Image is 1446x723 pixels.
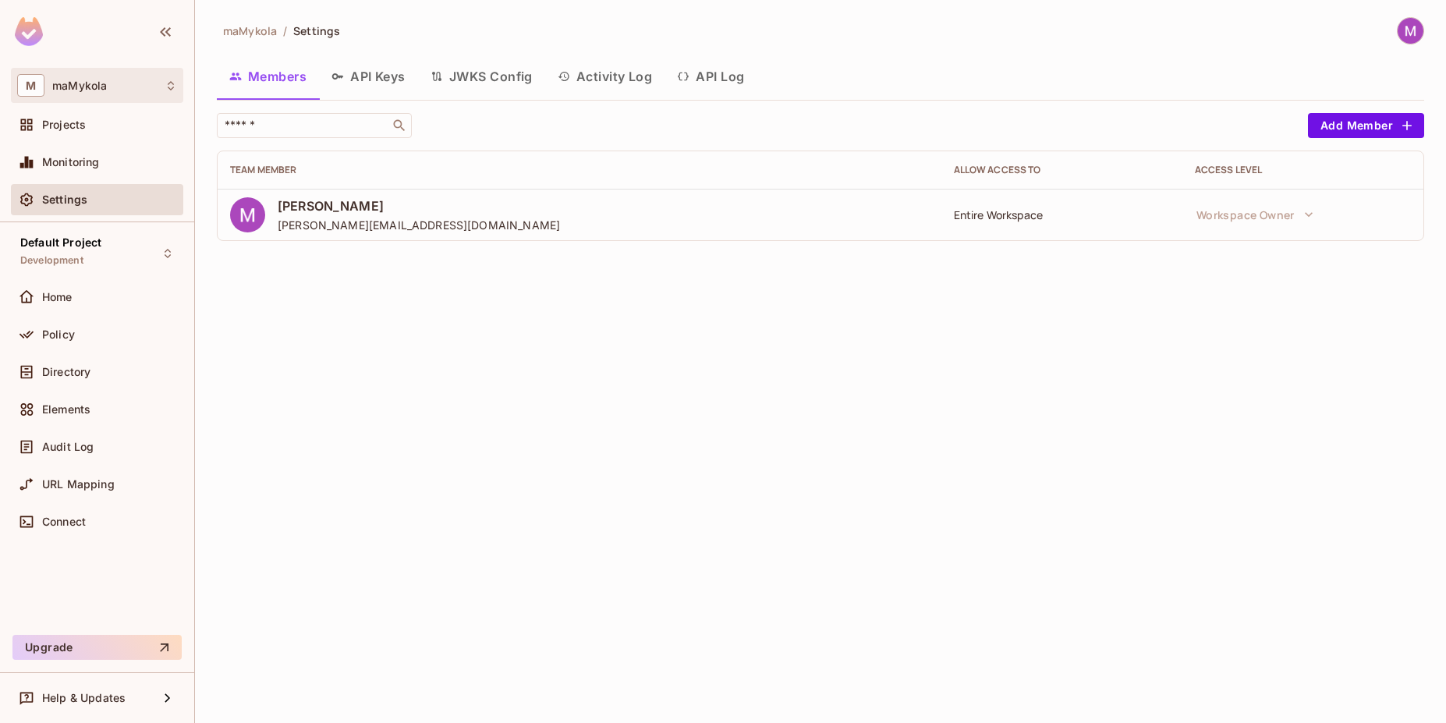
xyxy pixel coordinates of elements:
[42,692,126,704] span: Help & Updates
[42,366,90,378] span: Directory
[223,23,277,38] span: maMykola
[12,635,182,660] button: Upgrade
[52,80,107,92] span: Workspace: maMykola
[42,193,87,206] span: Settings
[42,478,115,491] span: URL Mapping
[1398,18,1423,44] img: Mykola Martynov
[665,57,757,96] button: API Log
[954,207,1170,222] div: Entire Workspace
[1189,199,1321,230] button: Workspace Owner
[293,23,340,38] span: Settings
[42,119,86,131] span: Projects
[545,57,665,96] button: Activity Log
[20,254,83,267] span: Development
[319,57,418,96] button: API Keys
[15,17,43,46] img: SReyMgAAAABJRU5ErkJggg==
[278,197,560,214] span: [PERSON_NAME]
[1195,164,1411,176] div: Access Level
[42,441,94,453] span: Audit Log
[217,57,319,96] button: Members
[283,23,287,38] li: /
[230,164,929,176] div: Team Member
[278,218,560,232] span: [PERSON_NAME][EMAIL_ADDRESS][DOMAIN_NAME]
[230,197,265,232] img: ACg8ocL-sxnRu1SrXzi7ex6SpKFjYH4ouPiTb-63C8CsD6XeDH8_Xg=s96-c
[42,291,73,303] span: Home
[42,403,90,416] span: Elements
[42,516,86,528] span: Connect
[1308,113,1424,138] button: Add Member
[42,328,75,341] span: Policy
[17,74,44,97] span: M
[418,57,545,96] button: JWKS Config
[20,236,101,249] span: Default Project
[42,156,100,168] span: Monitoring
[954,164,1170,176] div: Allow Access to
